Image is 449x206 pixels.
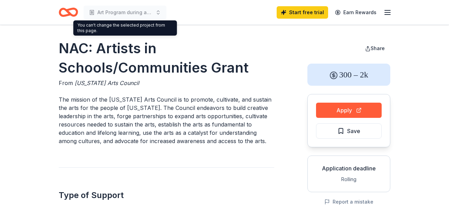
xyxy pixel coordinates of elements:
[331,6,381,19] a: Earn Rewards
[59,39,274,77] h1: NAC: Artists in Schools/Communities Grant
[59,79,274,87] div: From
[324,198,373,206] button: Report a mistake
[75,79,139,86] span: [US_STATE] Arts Council
[73,20,177,36] div: You can't change the selected project from this page.
[307,64,390,86] div: 300 – 2k
[59,4,78,20] a: Home
[59,190,274,201] h2: Type of Support
[97,8,153,17] span: Art Program during and after school
[347,127,360,135] span: Save
[277,6,328,19] a: Start free trial
[371,45,385,51] span: Share
[316,103,382,118] button: Apply
[313,175,384,184] div: Rolling
[360,41,390,55] button: Share
[313,164,384,172] div: Application deadline
[59,95,274,145] p: The mission of the [US_STATE] Arts Council is to promote, cultivate, and sustain the arts for the...
[316,123,382,139] button: Save
[84,6,166,19] button: Art Program during and after school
